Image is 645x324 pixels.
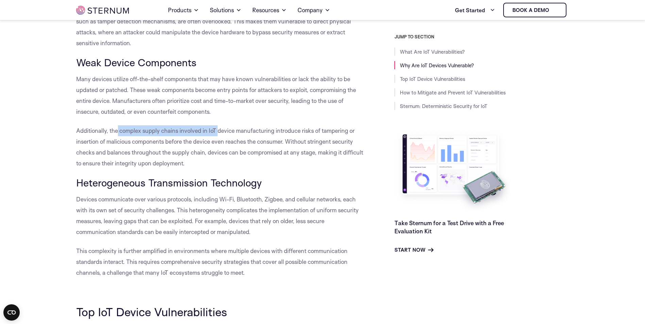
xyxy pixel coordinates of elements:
span: Additionally, the complex supply chains involved in IoT device manufacturing introduce risks of t... [76,127,363,167]
a: Top IoT Device Vulnerabilities [400,76,465,82]
h3: JUMP TO SECTION [394,34,569,39]
button: Open CMP widget [3,304,20,321]
a: Book a demo [503,3,566,17]
a: Why Are IoT Devices Vulnerable? [400,62,474,69]
img: sternum iot [76,6,129,15]
a: Get Started [455,3,495,17]
a: How to Mitigate and Prevent IoT Vulnerabilities [400,89,506,96]
span: Many devices utilize off-the-shelf components that may have known vulnerabilities or lack the abi... [76,75,356,115]
span: Weak Device Components [76,56,197,69]
img: Take Sternum for a Test Drive with a Free Evaluation Kit [394,129,513,214]
a: Company [298,1,330,20]
span: Devices communicate over various protocols, including Wi-Fi, Bluetooth, Zigbee, and cellular netw... [76,196,359,235]
span: This complexity is further amplified in environments where multiple devices with different commun... [76,247,347,276]
span: Top IoT Device Vulnerabilities [76,305,227,319]
a: What Are IoT Vulnerabilities? [400,49,465,55]
a: Take Sternum for a Test Drive with a Free Evaluation Kit [394,219,504,235]
a: Resources [252,1,287,20]
a: Products [168,1,199,20]
a: Solutions [210,1,241,20]
a: Start Now [394,246,434,254]
a: Sternum: Deterministic Security for IoT [400,103,487,109]
img: sternum iot [552,7,557,13]
span: Heterogeneous Transmission Technology [76,176,262,189]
